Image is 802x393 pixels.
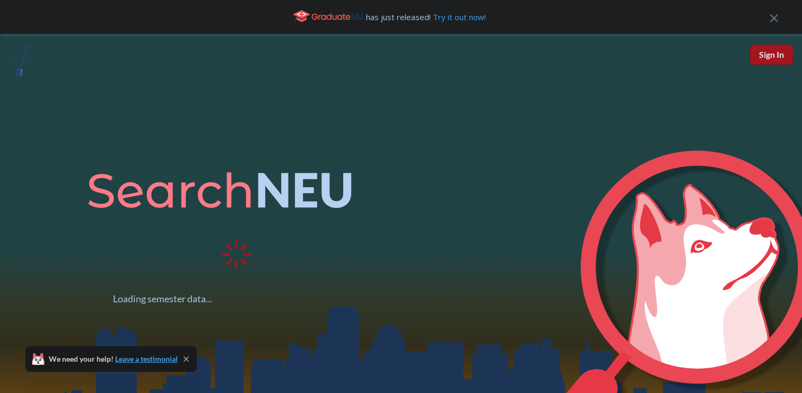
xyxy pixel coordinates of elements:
[750,45,793,65] button: Sign In
[366,11,486,23] span: has just released!
[49,355,178,363] span: We need your help!
[431,12,486,22] a: Try it out now!
[115,354,178,363] a: Leave a testimonial
[113,293,212,305] div: Loading semester data...
[11,45,36,80] a: sandbox logo
[11,45,36,77] img: sandbox logo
